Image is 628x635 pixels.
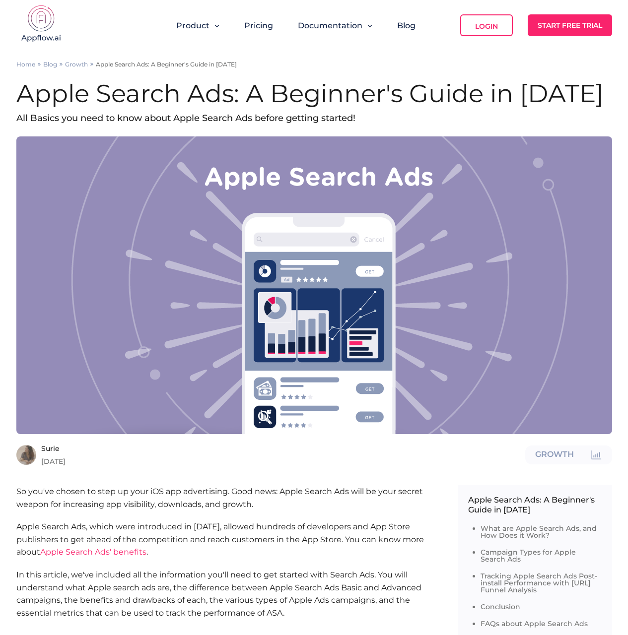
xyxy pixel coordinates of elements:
a: Blog [43,61,57,68]
img: appflow.ai-logo [16,5,66,45]
a: Login [460,14,513,36]
p: All Basics you need to know about Apple Search Ads before getting started! [16,110,612,127]
p: Apple Search Ads: A Beginner's Guide in [DATE] [468,495,602,515]
span: Surie [41,445,520,452]
a: Apple Search Ads' benefits [40,547,146,557]
p: Apple Search Ads, which were introduced in [DATE], allowed hundreds of developers and App Store p... [16,520,438,559]
a: Campaign Types for Apple Search Ads [481,548,576,564]
h1: Apple Search Ads: A Beginner's Guide in [DATE] [16,78,612,110]
a: Growth [65,61,88,68]
a: Pricing [244,21,273,30]
a: Home [16,61,35,68]
img: 9d60a942-92f7-4ede-82ef-4a8fee7cd610.png [16,136,612,434]
span: Documentation [298,21,362,30]
span: Product [176,21,209,30]
span: Growth [535,450,574,459]
button: Documentation [298,21,372,30]
img: surie.jpg [16,445,36,465]
a: FAQs about Apple Search Ads [481,619,588,628]
button: Product [176,21,219,30]
a: Tracking Apple Search Ads Post-install Performance with [URL] Funnel Analysis [481,571,597,594]
a: Blog [397,21,416,30]
p: So you've chosen to step up your iOS app advertising. Good news: Apple Search Ads will be your se... [16,485,438,510]
span: [DATE] [41,458,520,465]
p: Apple Search Ads: A Beginner's Guide in [DATE] [96,61,237,68]
a: What are Apple Search Ads, and How Does it Work? [481,524,597,540]
a: Conclusion [481,602,520,611]
a: Start Free Trial [528,14,612,36]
